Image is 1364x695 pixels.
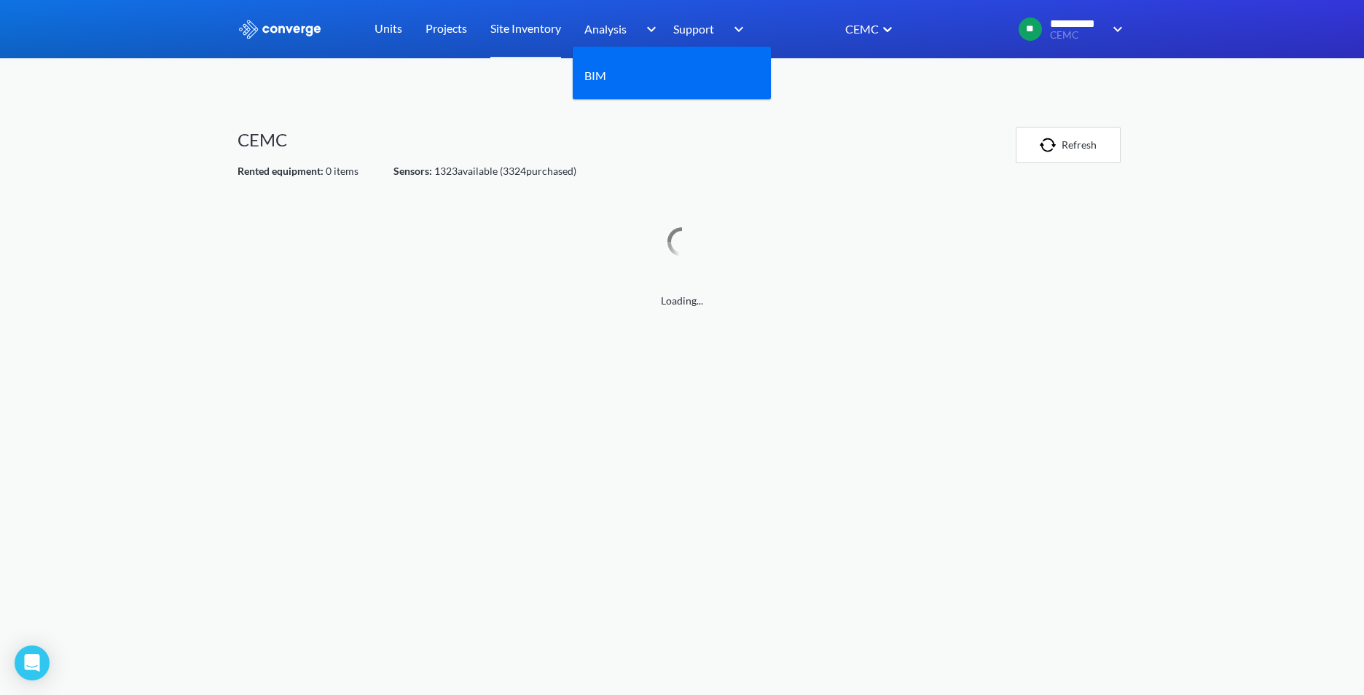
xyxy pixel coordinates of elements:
[393,165,576,177] span: 1323 available ( 3324 purchased)
[238,165,358,177] span: 0 items
[238,165,324,177] strong: Rented equipment:
[637,20,660,38] img: downArrow.svg
[584,66,606,85] a: BIM
[238,293,1126,309] span: Loading...
[724,20,748,38] img: downArrow.svg
[584,20,627,38] span: Analysis
[1016,127,1121,163] button: Refresh
[238,128,287,152] h1: CEMC
[15,645,50,680] div: Open Intercom Messenger
[1050,30,1103,41] span: CEMC
[844,20,879,38] div: CEMC
[393,165,432,177] strong: Sensors:
[1103,20,1126,38] img: downArrow.svg
[1040,138,1062,152] img: icon-refresh.svg
[238,20,322,39] img: logo_ewhite.svg
[673,20,714,38] span: Support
